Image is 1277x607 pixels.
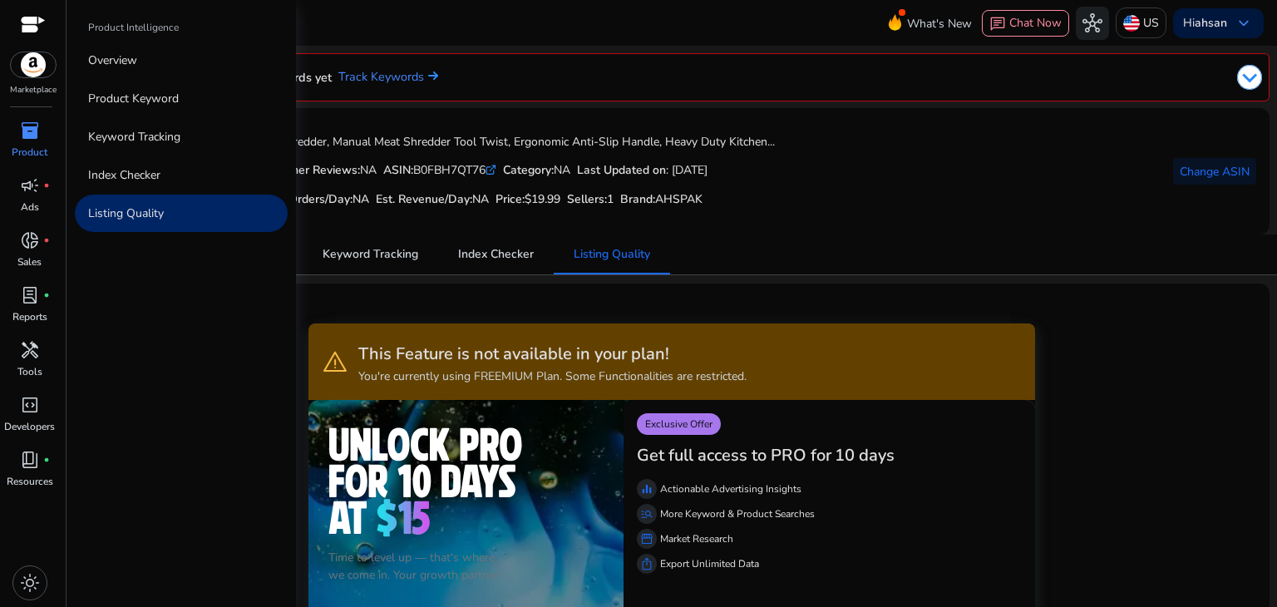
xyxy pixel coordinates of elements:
a: Track Keywords [338,68,438,86]
h5: Price: [496,193,560,207]
p: Listing Quality [88,205,164,222]
h4: Large Chicken Shredder, Manual Meat Shredder Tool Twist, Ergonomic Anti-Slip Handle, Heavy Duty K... [204,136,775,150]
button: chatChat Now [982,10,1069,37]
span: Change ASIN [1180,163,1250,180]
span: manage_search [640,507,653,521]
b: Last Updated on [577,162,666,178]
span: fiber_manual_record [43,237,50,244]
p: Product Keyword [88,90,179,107]
span: chat [989,16,1006,32]
h5: Sellers: [567,193,614,207]
p: Time to level up — that's where we come in. Your growth partner! [328,549,604,584]
h5: : [620,193,703,207]
span: Brand [620,191,653,207]
span: fiber_manual_record [43,182,50,189]
span: donut_small [20,230,40,250]
p: Ads [21,200,39,215]
button: Change ASIN [1173,158,1256,185]
p: Sales [17,254,42,269]
h5: Est. Revenue/Day: [376,193,489,207]
span: Chat Now [1009,15,1062,31]
p: US [1143,8,1159,37]
p: Export Unlimited Data [660,556,759,571]
b: ahsan [1195,15,1227,31]
span: What's New [907,9,972,38]
p: Product Intelligence [88,20,179,35]
span: NA [353,191,369,207]
span: AHSPAK [655,191,703,207]
span: campaign [20,175,40,195]
b: Customer Reviews: [258,162,360,178]
span: hub [1082,13,1102,33]
p: Marketplace [10,84,57,96]
span: book_4 [20,450,40,470]
span: $19.99 [525,191,560,207]
p: Overview [88,52,137,69]
img: us.svg [1123,15,1140,32]
h3: This Feature is not available in your plan! [358,344,747,364]
span: Keyword Tracking [323,249,418,260]
p: Exclusive Offer [637,413,721,435]
span: equalizer [640,482,653,496]
p: Reports [12,309,47,324]
p: Keyword Tracking [88,128,180,146]
span: NA [472,191,489,207]
img: arrow-right.svg [424,71,438,81]
span: code_blocks [20,395,40,415]
p: Market Research [660,531,733,546]
p: Actionable Advertising Insights [660,481,801,496]
h3: Get full access to PRO for [637,446,831,466]
b: Category: [503,162,554,178]
p: Tools [17,364,42,379]
span: Index Checker [458,249,534,260]
p: You're currently using FREEMIUM Plan. Some Functionalities are restricted. [358,368,747,385]
div: NA [258,161,377,179]
b: ASIN: [383,162,413,178]
span: 1 [607,191,614,207]
p: Product [12,145,47,160]
img: amazon.svg [11,52,56,77]
span: handyman [20,340,40,360]
div: NA [503,161,570,179]
span: ios_share [640,557,653,570]
h5: Est. Orders/Day: [266,193,369,207]
p: Hi [1183,17,1227,29]
h3: 10 days [835,446,895,466]
span: keyboard_arrow_down [1234,13,1254,33]
span: lab_profile [20,285,40,305]
span: fiber_manual_record [43,456,50,463]
span: warning [322,348,348,375]
p: Resources [7,474,53,489]
div: : [DATE] [577,161,708,179]
img: dropdown-arrow.svg [1237,65,1262,90]
span: inventory_2 [20,121,40,141]
span: light_mode [20,573,40,593]
span: Listing Quality [574,249,650,260]
p: Index Checker [88,166,160,184]
p: Developers [4,419,55,434]
button: hub [1076,7,1109,40]
div: B0FBH7QT76 [383,161,496,179]
p: More Keyword & Product Searches [660,506,815,521]
span: fiber_manual_record [43,292,50,299]
span: storefront [640,532,653,545]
